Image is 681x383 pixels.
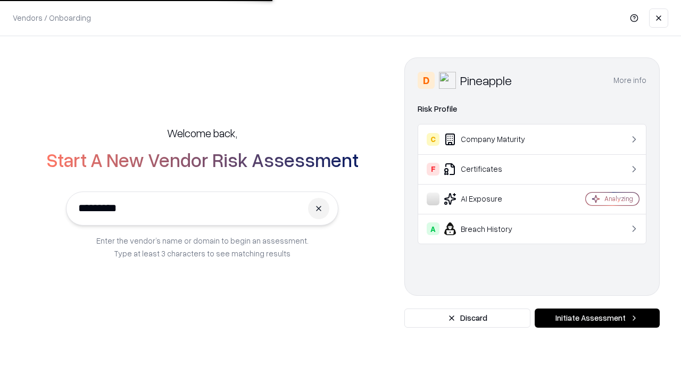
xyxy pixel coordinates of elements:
div: Company Maturity [427,133,554,146]
div: Breach History [427,222,554,235]
h2: Start A New Vendor Risk Assessment [46,149,359,170]
p: Enter the vendor’s name or domain to begin an assessment. Type at least 3 characters to see match... [96,234,309,260]
div: Pineapple [460,72,512,89]
div: A [427,222,439,235]
img: Pineapple [439,72,456,89]
p: Vendors / Onboarding [13,12,91,23]
div: AI Exposure [427,193,554,205]
div: Analyzing [604,194,633,203]
button: More info [613,71,646,90]
div: Risk Profile [418,103,646,115]
button: Discard [404,309,530,328]
div: F [427,163,439,176]
div: Certificates [427,163,554,176]
div: D [418,72,435,89]
h5: Welcome back, [167,126,237,140]
button: Initiate Assessment [535,309,660,328]
div: C [427,133,439,146]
